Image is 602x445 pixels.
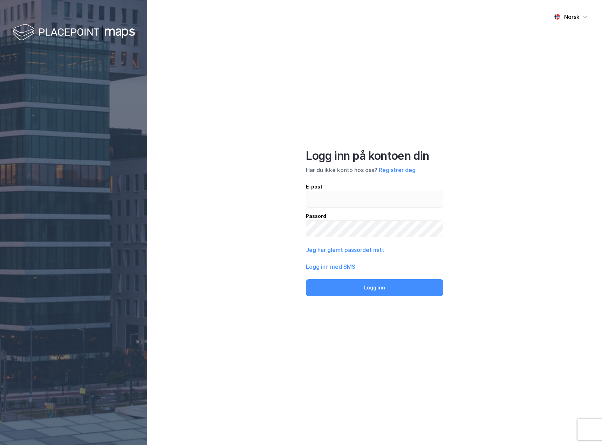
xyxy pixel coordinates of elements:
button: Logg inn med SMS [306,262,355,271]
img: logo-white.f07954bde2210d2a523dddb988cd2aa7.svg [12,22,135,43]
div: Passord [306,212,443,220]
div: E-post [306,183,443,191]
button: Logg inn [306,279,443,296]
button: Registrer deg [379,166,416,174]
div: Har du ikke konto hos oss? [306,166,443,174]
button: Jeg har glemt passordet mitt [306,246,384,254]
div: Logg inn på kontoen din [306,149,443,163]
div: Norsk [564,13,580,21]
